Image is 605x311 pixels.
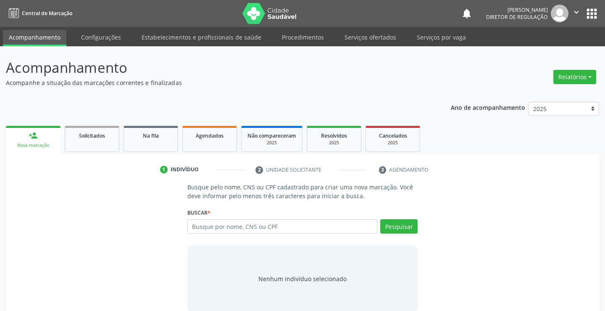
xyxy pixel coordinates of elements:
[196,132,224,139] span: Agendados
[411,30,472,45] a: Serviços por vaga
[486,6,548,13] div: [PERSON_NAME]
[6,6,72,20] a: Central de Marcação
[461,8,473,19] button: notifications
[171,166,199,173] div: Indivíduo
[187,219,378,234] input: Busque por nome, CNS ou CPF
[6,57,421,78] p: Acompanhamento
[568,5,584,22] button: 
[321,132,347,139] span: Resolvidos
[3,30,66,46] a: Acompanhamento
[22,10,72,17] span: Central de Marcação
[187,183,418,200] p: Busque pelo nome, CNS ou CPF cadastrado para criar uma nova marcação. Você deve informar pelo men...
[572,8,581,17] i: 
[247,140,296,146] div: 2025
[136,30,267,45] a: Estabelecimentos e profissionais de saúde
[247,132,296,139] span: Não compareceram
[553,70,596,84] button: Relatórios
[313,140,355,146] div: 2025
[29,131,38,140] div: person_add
[372,140,414,146] div: 2025
[451,102,525,112] p: Ano de acompanhamento
[143,132,159,139] span: Na fila
[379,132,407,139] span: Cancelados
[12,142,55,149] div: Nova marcação
[380,219,418,234] button: Pesquisar
[79,132,105,139] span: Solicitados
[339,30,402,45] a: Serviços ofertados
[551,5,568,22] img: img
[258,274,347,283] div: Nenhum indivíduo selecionado
[584,6,599,21] button: apps
[486,13,548,21] span: Diretor de regulação
[187,206,210,219] label: Buscar
[160,166,168,173] div: 1
[6,78,421,87] p: Acompanhe a situação das marcações correntes e finalizadas
[276,30,330,45] a: Procedimentos
[75,30,127,45] a: Configurações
